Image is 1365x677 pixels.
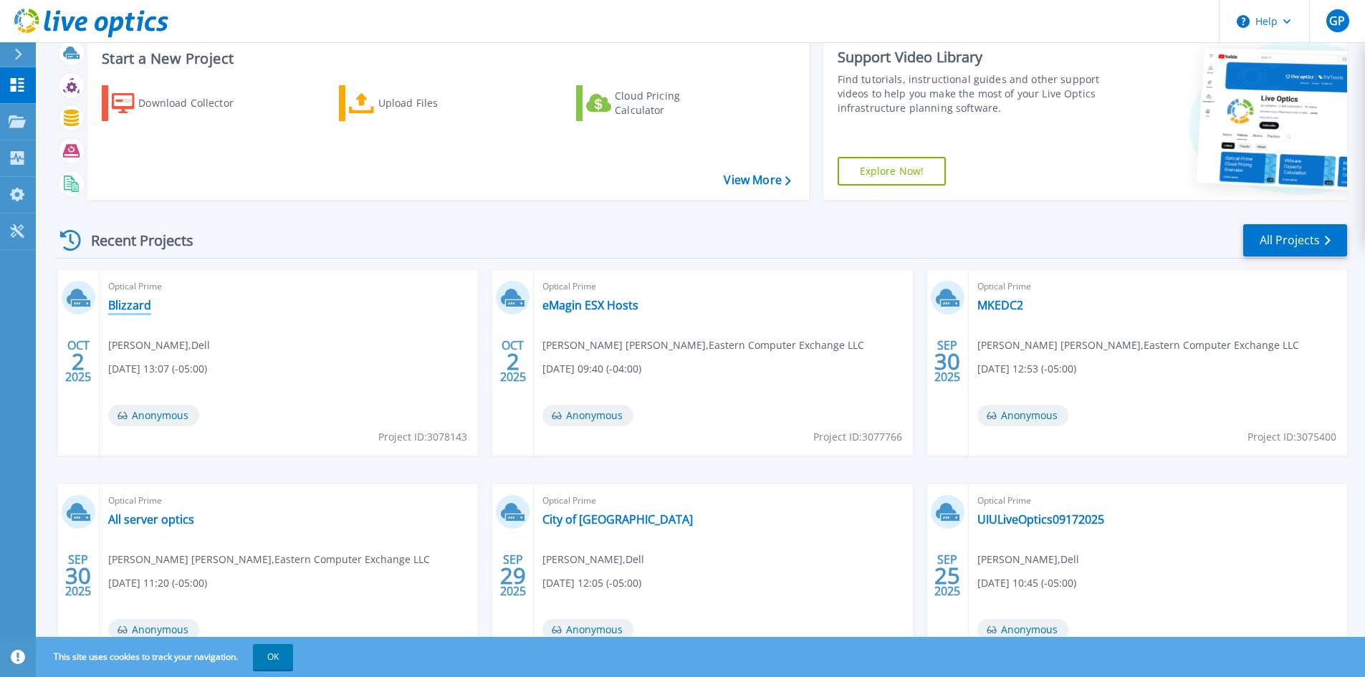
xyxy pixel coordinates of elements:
div: Download Collector [138,89,253,117]
div: Support Video Library [838,48,1105,67]
h3: Start a New Project [102,51,790,67]
span: 25 [934,570,960,582]
span: Project ID: 3078143 [378,429,467,445]
span: This site uses cookies to track your navigation. [39,644,293,670]
a: Cloud Pricing Calculator [576,85,736,121]
span: [DATE] 10:45 (-05:00) [977,575,1076,591]
span: Optical Prime [108,279,469,294]
span: [DATE] 09:40 (-04:00) [542,361,641,377]
span: [DATE] 13:07 (-05:00) [108,361,207,377]
span: 2 [507,355,519,368]
span: Anonymous [542,405,633,426]
span: [DATE] 11:20 (-05:00) [108,575,207,591]
span: [PERSON_NAME] [PERSON_NAME] , Eastern Computer Exchange LLC [108,552,430,567]
span: Anonymous [977,619,1068,640]
a: Explore Now! [838,157,947,186]
div: Upload Files [378,89,493,117]
span: [DATE] 12:53 (-05:00) [977,361,1076,377]
span: Optical Prime [542,493,904,509]
span: Optical Prime [977,493,1338,509]
span: Optical Prime [542,279,904,294]
span: [PERSON_NAME] [PERSON_NAME] , Eastern Computer Exchange LLC [977,337,1299,353]
a: MKEDC2 [977,298,1023,312]
div: SEP 2025 [934,549,961,602]
div: Find tutorials, instructional guides and other support videos to help you make the most of your L... [838,72,1105,115]
a: Upload Files [339,85,499,121]
span: Optical Prime [108,493,469,509]
a: UIULiveOptics09172025 [977,512,1104,527]
button: OK [253,644,293,670]
a: eMagin ESX Hosts [542,298,638,312]
a: View More [724,173,790,187]
span: GP [1329,15,1345,27]
span: Project ID: 3077766 [813,429,902,445]
span: 30 [65,570,91,582]
a: Blizzard [108,298,151,312]
a: All server optics [108,512,194,527]
a: Download Collector [102,85,262,121]
span: [DATE] 12:05 (-05:00) [542,575,641,591]
span: [PERSON_NAME] , Dell [977,552,1079,567]
div: SEP 2025 [499,549,527,602]
span: Anonymous [977,405,1068,426]
div: Cloud Pricing Calculator [615,89,729,117]
a: City of [GEOGRAPHIC_DATA] [542,512,693,527]
div: OCT 2025 [64,335,92,388]
span: Optical Prime [977,279,1338,294]
span: Anonymous [108,619,199,640]
span: [PERSON_NAME] , Dell [542,552,644,567]
div: SEP 2025 [934,335,961,388]
span: [PERSON_NAME] , Dell [108,337,210,353]
span: Project ID: 3075400 [1247,429,1336,445]
span: 30 [934,355,960,368]
span: 2 [72,355,85,368]
div: Recent Projects [55,223,213,258]
div: OCT 2025 [499,335,527,388]
a: All Projects [1243,224,1347,256]
span: [PERSON_NAME] [PERSON_NAME] , Eastern Computer Exchange LLC [542,337,864,353]
span: Anonymous [542,619,633,640]
span: 29 [500,570,526,582]
span: Anonymous [108,405,199,426]
div: SEP 2025 [64,549,92,602]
